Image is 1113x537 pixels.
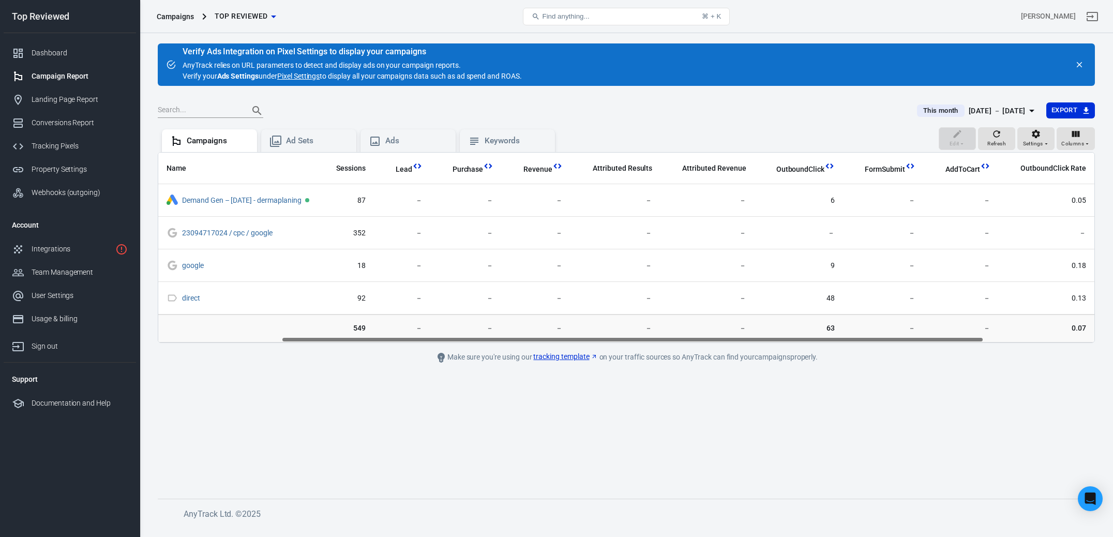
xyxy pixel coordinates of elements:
[210,7,280,26] button: Top Reviewed
[523,8,730,25] button: Find anything...⌘ + K
[4,284,136,307] a: User Settings
[1021,11,1076,22] div: Account id: vBYNLn0g
[978,127,1015,150] button: Refresh
[533,351,597,362] a: tracking template
[1023,139,1043,148] span: Settings
[987,139,1006,148] span: Refresh
[32,244,111,255] div: Integrations
[4,88,136,111] a: Landing Page Report
[183,47,522,57] div: Verify Ads Integration on Pixel Settings to display your campaigns
[4,12,136,21] div: Top Reviewed
[485,136,547,146] div: Keywords
[32,267,128,278] div: Team Management
[32,341,128,352] div: Sign out
[1072,57,1087,72] button: close
[4,41,136,65] a: Dashboard
[1046,102,1095,118] button: Export
[4,111,136,135] a: Conversions Report
[919,106,962,116] span: This month
[4,213,136,237] li: Account
[969,105,1026,117] div: [DATE] － [DATE]
[158,104,240,117] input: Search...
[217,72,259,80] strong: Ads Settings
[32,48,128,58] div: Dashboard
[32,164,128,175] div: Property Settings
[4,261,136,284] a: Team Management
[1078,486,1103,511] div: Open Intercom Messenger
[32,187,128,198] div: Webhooks (outgoing)
[4,181,136,204] a: Webhooks (outgoing)
[4,307,136,331] a: Usage & billing
[187,136,249,146] div: Campaigns
[702,12,721,20] div: ⌘ + K
[4,237,136,261] a: Integrations
[32,314,128,324] div: Usage & billing
[4,158,136,181] a: Property Settings
[4,65,136,88] a: Campaign Report
[157,11,194,22] div: Campaigns
[183,48,522,82] div: AnyTrack relies on URL parameters to detect and display ads on your campaign reports. Verify your...
[32,94,128,105] div: Landing Page Report
[1080,4,1105,29] a: Sign out
[184,508,959,520] h6: AnyTrack Ltd. © 2025
[385,136,447,146] div: Ads
[32,117,128,128] div: Conversions Report
[542,12,589,20] span: Find anything...
[277,71,320,82] a: Pixel Settings
[32,398,128,409] div: Documentation and Help
[1061,139,1084,148] span: Columns
[32,141,128,152] div: Tracking Pixels
[4,367,136,392] li: Support
[32,71,128,82] div: Campaign Report
[32,290,128,301] div: User Settings
[286,136,348,146] div: Ad Sets
[245,98,269,123] button: Search
[1017,127,1055,150] button: Settings
[215,10,268,23] span: Top Reviewed
[1057,127,1095,150] button: Columns
[909,102,1046,120] button: This month[DATE] － [DATE]
[115,243,128,256] svg: 1 networks not verified yet
[4,331,136,358] a: Sign out
[394,351,859,364] div: Make sure you're using our on your traffic sources so AnyTrack can find your campaigns properly.
[4,135,136,158] a: Tracking Pixels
